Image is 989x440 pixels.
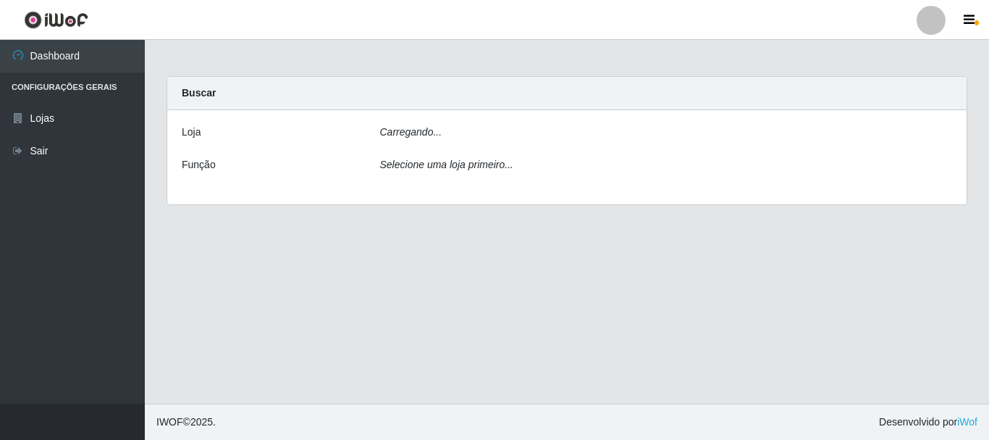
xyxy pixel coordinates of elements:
[879,415,977,430] span: Desenvolvido por
[24,11,88,29] img: CoreUI Logo
[957,416,977,428] a: iWof
[380,126,442,138] i: Carregando...
[182,157,216,173] label: Função
[182,87,216,99] strong: Buscar
[156,416,183,428] span: IWOF
[182,125,201,140] label: Loja
[156,415,216,430] span: © 2025 .
[380,159,513,170] i: Selecione uma loja primeiro...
